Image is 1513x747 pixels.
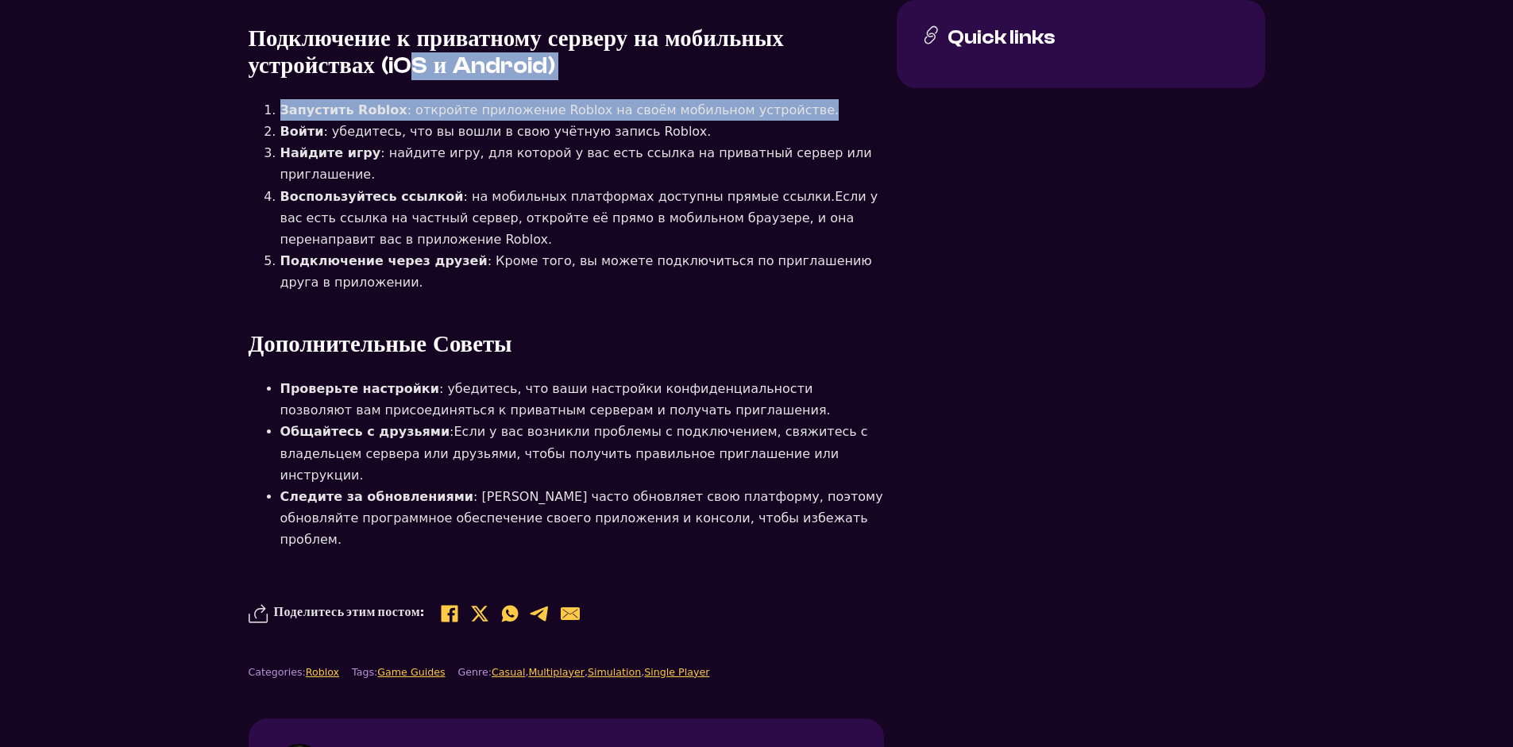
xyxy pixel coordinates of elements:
[492,666,525,678] a: Casual
[438,602,461,626] a: Facebook
[280,124,324,139] ya-tr-span: Войти
[249,664,340,680] div: Categories:
[280,381,439,396] ya-tr-span: Проверьте настройки
[948,25,1056,50] h3: Quick links
[249,331,512,357] ya-tr-span: Дополнительные Советы
[280,189,878,247] ya-tr-span: Если у вас есть ссылка на частный сервер, откройте её прямо в мобильном браузере, и она перенапра...
[498,602,522,626] li: Share on WhatsApp
[280,424,450,439] ya-tr-span: Общайтесь с друзьями
[558,602,582,626] li: Share via email
[377,666,445,678] a: Game Guides
[644,666,709,678] a: Single Player
[280,253,488,268] ya-tr-span: Подключение через друзей
[280,145,381,160] ya-tr-span: Найдите игру
[438,602,461,626] li: Поделиться на Facebook
[274,605,425,619] ya-tr-span: Поделитесь этим постом:
[558,602,582,626] a: Email
[450,424,454,439] ya-tr-span: :
[528,602,552,626] a: Telegram
[280,145,872,182] ya-tr-span: : найдите игру, для которой у вас есть ссылка на приватный сервер или приглашение.
[249,25,784,79] ya-tr-span: Подключение к приватному серверу на мобильных устройствах (iOS и Android)
[280,489,883,547] ya-tr-span: : [PERSON_NAME] часто обновляет свою платформу, поэтому обновляйте программное обеспечение своего...
[464,189,836,204] ya-tr-span: : на мобильных платформах доступны прямые ссылки.
[306,666,339,678] a: Roblox
[407,102,839,117] ya-tr-span: : откройте приложение Roblox на своём мобильном устройстве.
[280,424,868,482] ya-tr-span: Если у вас возникли проблемы с подключением, свяжитесь с владельцем сервера или друзьями, чтобы п...
[352,664,445,680] div: Tags:
[468,602,492,626] li: Share on X
[498,602,522,626] a: WhatsApp
[528,602,552,626] li: Share on Telegram
[458,664,710,680] div: Genre: , , ,
[468,602,492,626] a: X
[528,666,585,678] a: Multiplayer
[280,102,407,117] ya-tr-span: Запустить Roblox
[323,124,711,139] ya-tr-span: : убедитесь, что вы вошли в свою учётную запись Roblox.
[588,666,641,678] a: Simulation
[280,381,831,418] ya-tr-span: : убедитесь, что ваши настройки конфиденциальности позволяют вам присоединяться к приватным серве...
[280,253,872,290] ya-tr-span: : Кроме того, вы можете подключиться по приглашению друга в приложении.
[280,189,464,204] ya-tr-span: Воспользуйтесь ссылкой
[280,489,474,504] ya-tr-span: Следите за обновлениями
